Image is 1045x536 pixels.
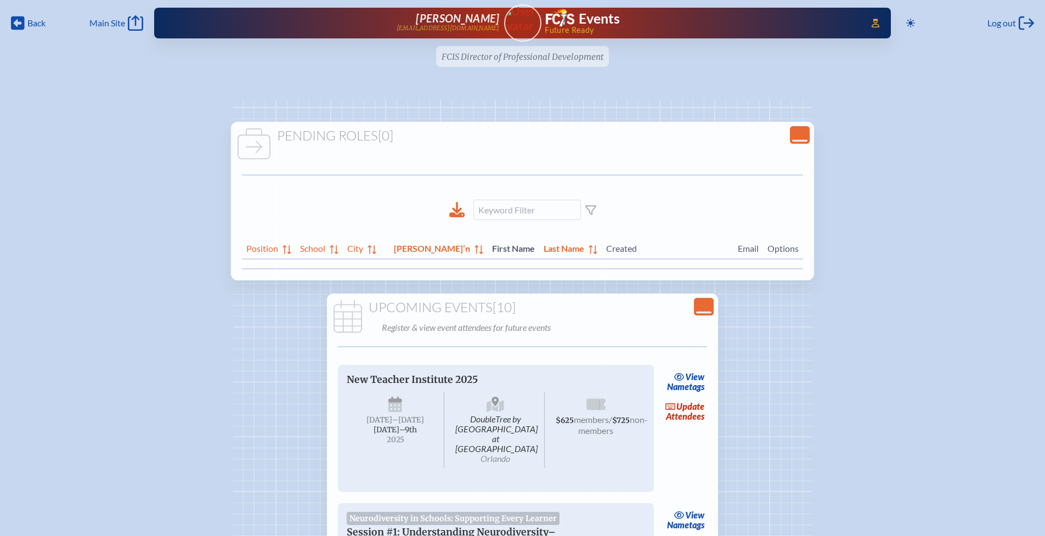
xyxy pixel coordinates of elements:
[89,15,143,31] a: Main Site
[609,414,612,425] span: /
[378,127,393,144] span: [0]
[89,18,125,29] span: Main Site
[331,300,714,315] h1: Upcoming Events
[392,415,424,425] span: –[DATE]
[382,320,712,335] p: Register & view event attendees for future events
[397,25,500,32] p: [EMAIL_ADDRESS][DOMAIN_NAME]
[347,241,363,254] span: City
[447,392,545,468] span: DoubleTree by [GEOGRAPHIC_DATA] at [GEOGRAPHIC_DATA]
[499,4,546,33] img: User Avatar
[578,414,648,436] span: non-members
[347,374,623,386] p: New Teacher Institute 2025
[664,369,708,394] a: viewNametags
[246,241,278,254] span: Position
[449,202,465,218] div: Download to CSV
[27,18,46,29] span: Back
[504,4,541,42] a: User Avatar
[394,241,470,254] span: [PERSON_NAME]’n
[546,9,620,29] a: FCIS LogoEvents
[481,453,510,464] span: Orlando
[685,510,704,520] span: view
[416,12,499,25] span: [PERSON_NAME]
[189,12,500,34] a: [PERSON_NAME][EMAIL_ADDRESS][DOMAIN_NAME]
[663,399,708,424] a: updateAttendees
[235,128,810,144] h1: Pending Roles
[300,241,325,254] span: School
[556,416,574,425] span: $625
[355,436,436,444] span: 2025
[685,371,704,382] span: view
[579,12,620,26] h1: Events
[545,26,856,34] span: Future Ready
[738,241,759,254] span: Email
[544,241,584,254] span: Last Name
[767,241,799,254] span: Options
[493,299,516,315] span: [10]
[366,415,392,425] span: [DATE]
[492,241,535,254] span: First Name
[676,401,704,411] span: update
[574,414,609,425] span: members
[606,241,729,254] span: Created
[664,507,708,533] a: viewNametags
[546,9,856,34] div: FCIS Events — Future ready
[546,9,574,26] img: Florida Council of Independent Schools
[473,200,581,220] input: Keyword Filter
[374,425,417,435] span: [DATE]–⁠9th
[987,18,1016,29] span: Log out
[612,416,630,425] span: $725
[347,512,560,525] span: Neurodiversity in Schools: Supporting Every Learner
